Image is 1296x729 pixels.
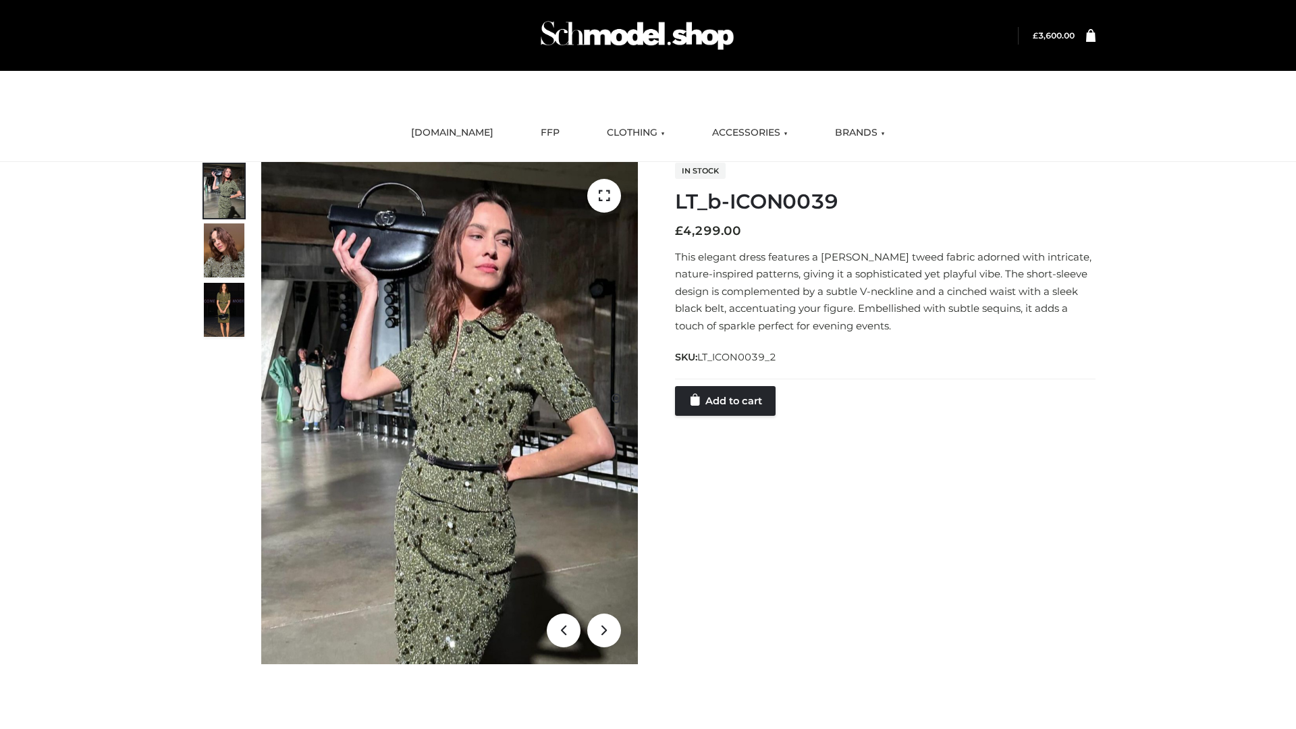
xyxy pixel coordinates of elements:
[675,223,683,238] span: £
[825,118,895,148] a: BRANDS
[697,351,776,363] span: LT_ICON0039_2
[675,223,741,238] bdi: 4,299.00
[675,190,1096,214] h1: LT_b-ICON0039
[536,9,738,62] img: Schmodel Admin 964
[1033,30,1075,40] a: £3,600.00
[204,223,244,277] img: Screenshot-2024-10-29-at-7.00.03%E2%80%AFPM.jpg
[204,164,244,218] img: Screenshot-2024-10-29-at-6.59.56%E2%80%AFPM.jpg
[531,118,570,148] a: FFP
[702,118,798,148] a: ACCESSORIES
[261,162,638,664] img: LT_b-ICON0039
[1033,30,1038,40] span: £
[675,163,726,179] span: In stock
[204,283,244,337] img: Screenshot-2024-10-29-at-7.00.09%E2%80%AFPM.jpg
[597,118,675,148] a: CLOTHING
[1033,30,1075,40] bdi: 3,600.00
[675,386,776,416] a: Add to cart
[401,118,504,148] a: [DOMAIN_NAME]
[675,349,778,365] span: SKU:
[675,248,1096,335] p: This elegant dress features a [PERSON_NAME] tweed fabric adorned with intricate, nature-inspired ...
